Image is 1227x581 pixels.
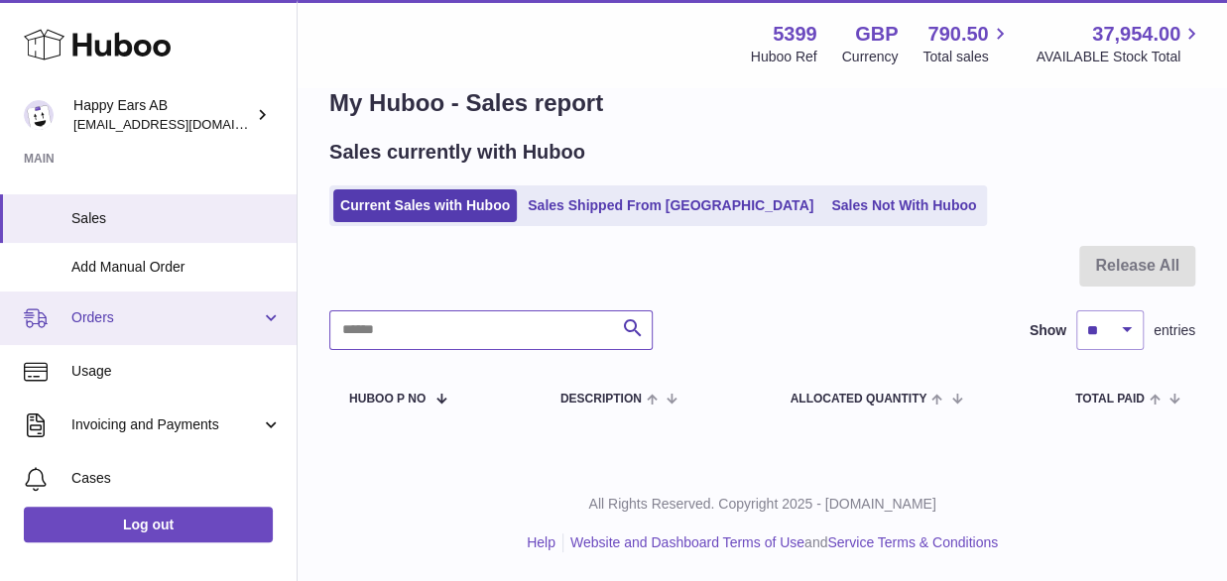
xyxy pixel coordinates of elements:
a: Sales Not With Huboo [824,189,983,222]
a: 790.50 Total sales [922,21,1011,66]
a: Sales Shipped From [GEOGRAPHIC_DATA] [521,189,820,222]
span: 37,954.00 [1092,21,1180,48]
div: Currency [842,48,899,66]
span: Sales [71,209,282,228]
strong: 5399 [773,21,817,48]
span: Total sales [922,48,1011,66]
h1: My Huboo - Sales report [329,87,1195,119]
span: Usage [71,362,282,381]
span: Orders [71,308,261,327]
div: Happy Ears AB [73,96,252,134]
span: Total paid [1075,393,1145,406]
span: [EMAIL_ADDRESS][DOMAIN_NAME] [73,116,292,132]
span: Description [560,393,642,406]
a: Website and Dashboard Terms of Use [570,534,804,550]
li: and [563,533,998,552]
label: Show [1030,321,1066,340]
a: Log out [24,507,273,542]
a: Current Sales with Huboo [333,189,517,222]
a: Service Terms & Conditions [827,534,998,550]
span: entries [1154,321,1195,340]
span: AVAILABLE Stock Total [1036,48,1203,66]
a: 37,954.00 AVAILABLE Stock Total [1036,21,1203,66]
strong: GBP [855,21,898,48]
span: Cases [71,469,282,488]
span: Add Manual Order [71,258,282,277]
div: Huboo Ref [751,48,817,66]
p: All Rights Reserved. Copyright 2025 - [DOMAIN_NAME] [313,495,1211,514]
span: Huboo P no [349,393,426,406]
a: Help [527,534,555,550]
h2: Sales currently with Huboo [329,139,585,166]
span: Invoicing and Payments [71,415,261,434]
span: ALLOCATED Quantity [790,393,926,406]
img: 3pl@happyearsearplugs.com [24,100,54,130]
span: 790.50 [927,21,988,48]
